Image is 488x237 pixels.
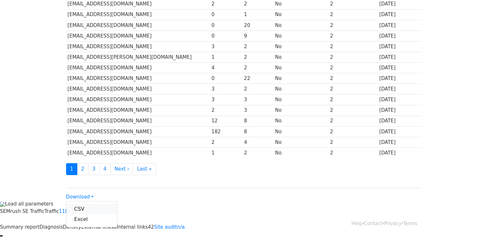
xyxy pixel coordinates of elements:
td: 1 [210,147,242,158]
td: 1 [210,52,242,63]
td: No [273,20,328,31]
iframe: Chat Widget [456,206,488,237]
td: 9 [243,31,274,41]
span: n/a [177,224,185,230]
a: 2 [77,163,89,175]
td: No [273,41,328,52]
td: [DATE] [378,9,422,20]
td: 3 [210,84,242,94]
span: Internal links [117,224,148,230]
td: [EMAIL_ADDRESS][DOMAIN_NAME] [66,126,210,137]
td: 4 [243,137,274,147]
td: 3 [243,94,274,105]
td: 2 [210,137,242,147]
a: 3 [88,163,100,175]
td: 2 [329,84,378,94]
td: No [273,147,328,158]
td: [EMAIL_ADDRESS][DOMAIN_NAME] [66,105,210,116]
td: [DATE] [378,94,422,105]
td: No [273,137,328,147]
span: Site audit [154,224,177,230]
td: 2 [329,105,378,116]
td: [DATE] [378,147,422,158]
td: 2 [329,41,378,52]
td: 8 [243,116,274,126]
td: [EMAIL_ADDRESS][DOMAIN_NAME] [66,41,210,52]
a: 110 [59,208,68,214]
td: 1 [243,9,274,20]
a: Download [66,194,94,200]
span: Density [63,224,81,230]
a: Next › [110,163,133,175]
td: [DATE] [378,52,422,63]
td: No [273,73,328,84]
span: 42 [148,224,154,230]
td: [EMAIL_ADDRESS][DOMAIN_NAME] [66,147,210,158]
a: 4 [99,163,111,175]
td: No [273,94,328,105]
td: No [273,31,328,41]
td: 0 [210,31,242,41]
span: External links [81,224,114,230]
td: No [273,84,328,94]
td: [DATE] [378,116,422,126]
td: 2 [243,63,274,73]
td: 2 [329,137,378,147]
td: [DATE] [378,105,422,116]
a: 1 [66,163,78,175]
td: [EMAIL_ADDRESS][DOMAIN_NAME] [66,137,210,147]
td: 22 [243,73,274,84]
button: Configure panel [1,235,3,236]
a: CSV [66,204,117,214]
td: [EMAIL_ADDRESS][DOMAIN_NAME] [66,20,210,31]
td: 182 [210,126,242,137]
td: 2 [329,52,378,63]
td: [DATE] [378,84,422,94]
td: [DATE] [378,20,422,31]
span: Load all parameters [5,201,53,207]
td: [EMAIL_ADDRESS][DOMAIN_NAME] [66,94,210,105]
td: 2 [210,105,242,116]
td: [EMAIL_ADDRESS][DOMAIN_NAME] [66,63,210,73]
a: Site auditn/a [154,224,185,230]
td: [DATE] [378,126,422,137]
td: [DATE] [378,73,422,84]
td: No [273,105,328,116]
td: [DATE] [378,31,422,41]
td: 0 [210,73,242,84]
a: Excel [66,214,117,224]
td: 2 [329,20,378,31]
td: 2 [329,126,378,137]
td: 2 [329,116,378,126]
td: No [273,116,328,126]
td: [DATE] [378,137,422,147]
td: 2 [329,94,378,105]
td: [EMAIL_ADDRESS][DOMAIN_NAME] [66,116,210,126]
td: 3 [243,105,274,116]
td: 2 [329,63,378,73]
a: Last » [133,163,156,175]
td: 2 [243,41,274,52]
td: No [273,63,328,73]
td: 2 [329,31,378,41]
td: No [273,9,328,20]
td: [DATE] [378,41,422,52]
td: No [273,52,328,63]
td: 2 [243,147,274,158]
td: [EMAIL_ADDRESS][PERSON_NAME][DOMAIN_NAME] [66,52,210,63]
td: 2 [329,73,378,84]
td: 2 [243,84,274,94]
td: 12 [210,116,242,126]
td: 2 [329,9,378,20]
td: [EMAIL_ADDRESS][DOMAIN_NAME] [66,31,210,41]
td: 3 [210,94,242,105]
td: 3 [210,41,242,52]
td: 2 [243,52,274,63]
td: 2 [329,147,378,158]
span: 8 [114,224,117,230]
td: [DATE] [378,63,422,73]
td: [EMAIL_ADDRESS][DOMAIN_NAME] [66,84,210,94]
td: 20 [243,20,274,31]
span: Diagnosis [39,224,63,230]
